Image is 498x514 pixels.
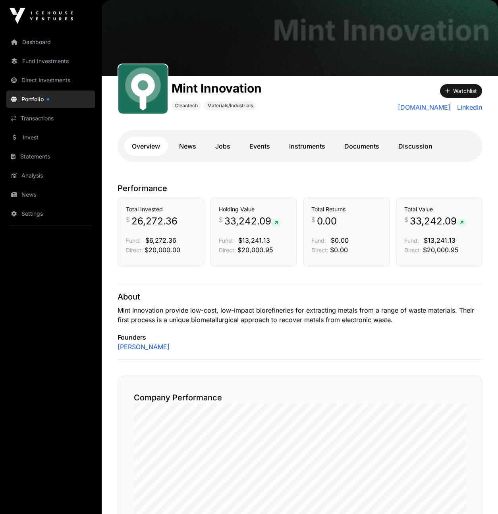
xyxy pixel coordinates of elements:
span: $ [404,215,408,224]
h2: Company Performance [134,392,466,403]
span: 0.00 [317,215,337,228]
span: $ [311,215,315,224]
span: Materials/Industrials [207,102,253,109]
span: $20,000.95 [237,246,273,254]
a: Documents [336,137,387,156]
a: Transactions [6,110,95,127]
a: Discussion [390,137,440,156]
p: About [118,291,482,302]
a: [DOMAIN_NAME] [398,102,451,112]
h3: Total Value [404,205,474,213]
span: $0.00 [331,236,349,244]
a: Jobs [207,137,238,156]
span: Fund: [311,237,326,244]
span: $6,272.36 [145,236,176,244]
img: Mint.svg [122,68,164,110]
iframe: Chat Widget [458,476,498,514]
span: 33,242.09 [410,215,467,228]
span: $0.00 [330,246,348,254]
a: Events [241,137,278,156]
span: Fund: [219,237,234,244]
span: 33,242.09 [224,215,281,228]
span: Direct: [126,247,143,253]
a: Analysis [6,167,95,184]
h1: Mint Innovation [172,81,262,95]
a: Portfolio [6,91,95,108]
span: Fund: [404,237,419,244]
nav: Tabs [124,137,476,156]
span: $ [219,215,223,224]
a: Invest [6,129,95,146]
h3: Total Returns [311,205,381,213]
span: $13,241.13 [424,236,456,244]
a: Statements [6,148,95,165]
p: Mint Innovation provide low-cost, low-impact biorefineries for extracting metals from a range of ... [118,305,482,325]
a: [PERSON_NAME] [118,342,170,352]
a: Dashboard [6,33,95,51]
a: News [171,137,204,156]
span: Direct: [404,247,421,253]
h1: Mint Innovation [273,16,490,44]
p: Founders [118,332,482,342]
a: News [6,186,95,203]
span: $20,000.95 [423,246,459,254]
h3: Holding Value [219,205,289,213]
span: Cleantech [175,102,198,109]
h3: Total Invested [126,205,196,213]
a: LinkedIn [454,102,482,112]
span: Fund: [126,237,141,244]
a: Settings [6,205,95,222]
p: Performance [118,183,482,194]
a: Direct Investments [6,71,95,89]
button: Watchlist [440,84,482,98]
span: Direct: [311,247,328,253]
span: $20,000.00 [145,246,180,254]
span: $ [126,215,130,224]
a: Instruments [281,137,333,156]
span: $13,241.13 [238,236,270,244]
img: Icehouse Ventures Logo [10,8,73,24]
span: 26,272.36 [131,215,178,228]
a: Fund Investments [6,52,95,70]
span: Direct: [219,247,236,253]
a: Overview [124,137,168,156]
